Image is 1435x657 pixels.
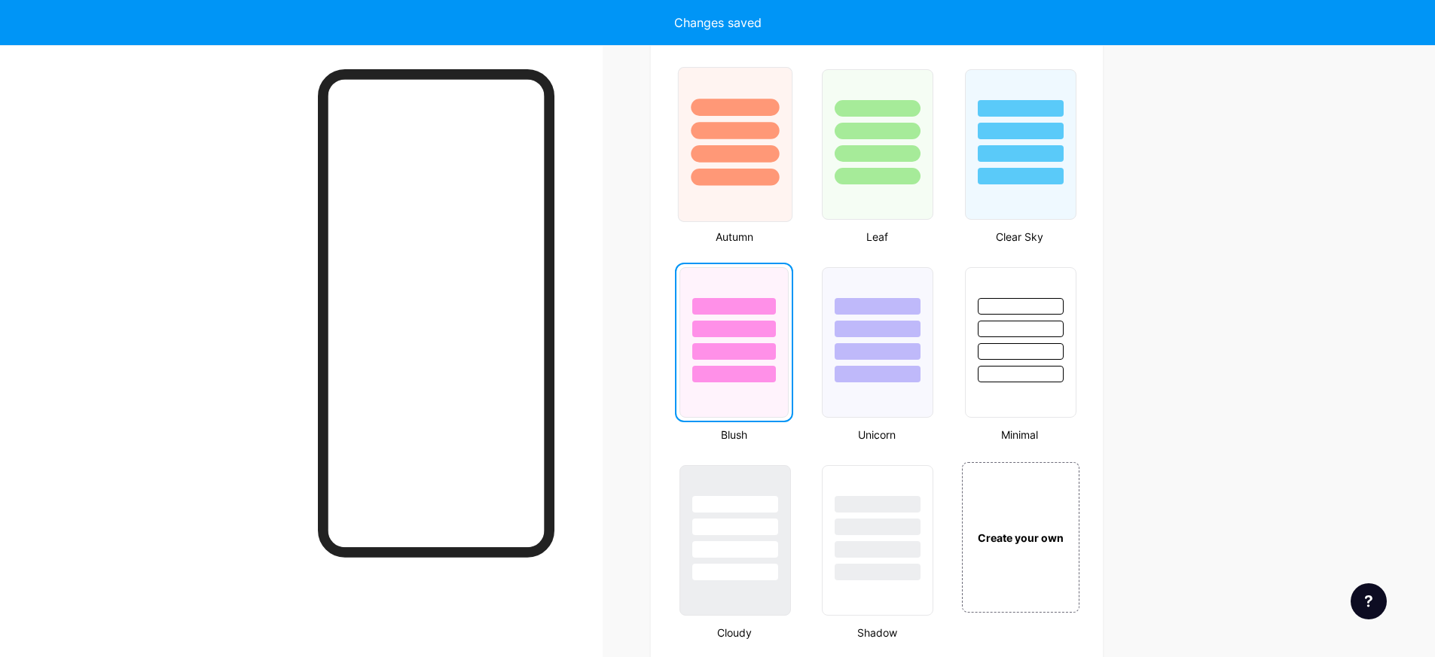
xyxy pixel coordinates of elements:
div: Shadow [817,625,936,640]
div: Create your own [966,530,1076,546]
div: Blush [675,427,793,443]
div: Cloudy [675,625,793,640]
div: Autumn [675,229,793,245]
div: Minimal [960,427,1079,443]
div: Clear Sky [960,229,1079,245]
div: Unicorn [817,427,936,443]
div: Changes saved [674,14,762,32]
div: Leaf [817,229,936,245]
